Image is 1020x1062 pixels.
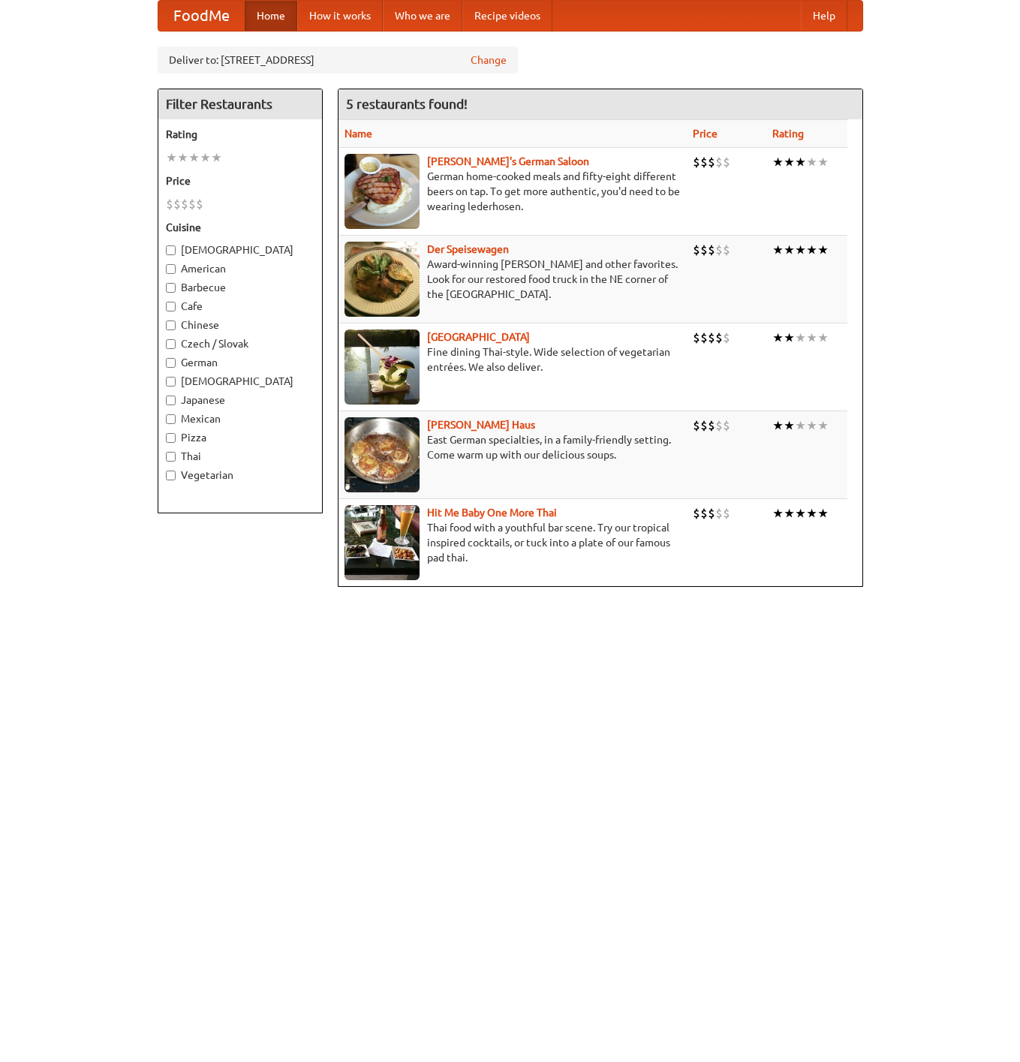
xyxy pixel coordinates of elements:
li: ★ [817,505,829,522]
li: $ [723,154,730,170]
input: Pizza [166,433,176,443]
a: [PERSON_NAME] Haus [427,419,535,431]
li: ★ [817,242,829,258]
a: Rating [772,128,804,140]
li: $ [708,242,715,258]
p: German home-cooked meals and fifty-eight different beers on tap. To get more authentic, you'd nee... [345,169,681,214]
input: German [166,358,176,368]
li: $ [700,329,708,346]
li: ★ [784,505,795,522]
li: $ [723,329,730,346]
input: Mexican [166,414,176,424]
li: $ [708,417,715,434]
label: German [166,355,314,370]
li: ★ [772,505,784,522]
li: ★ [772,154,784,170]
a: How it works [297,1,383,31]
li: $ [700,242,708,258]
h4: Filter Restaurants [158,89,322,119]
li: ★ [188,149,200,166]
a: Home [245,1,297,31]
li: ★ [772,242,784,258]
li: ★ [795,242,806,258]
a: Help [801,1,847,31]
a: FoodMe [158,1,245,31]
li: $ [693,154,700,170]
a: Change [471,53,507,68]
li: ★ [211,149,222,166]
li: $ [700,417,708,434]
li: $ [715,154,723,170]
label: Vegetarian [166,468,314,483]
img: satay.jpg [345,329,420,405]
a: Der Speisewagen [427,243,509,255]
li: $ [693,242,700,258]
label: Barbecue [166,280,314,295]
label: Cafe [166,299,314,314]
li: $ [700,154,708,170]
a: Price [693,128,718,140]
p: Fine dining Thai-style. Wide selection of vegetarian entrées. We also deliver. [345,344,681,375]
li: ★ [817,329,829,346]
li: $ [723,242,730,258]
li: $ [188,196,196,212]
input: [DEMOGRAPHIC_DATA] [166,377,176,387]
li: $ [693,329,700,346]
img: speisewagen.jpg [345,242,420,317]
li: $ [166,196,173,212]
li: $ [715,505,723,522]
li: $ [715,417,723,434]
img: kohlhaus.jpg [345,417,420,492]
p: East German specialties, in a family-friendly setting. Come warm up with our delicious soups. [345,432,681,462]
li: ★ [772,329,784,346]
input: [DEMOGRAPHIC_DATA] [166,245,176,255]
label: [DEMOGRAPHIC_DATA] [166,374,314,389]
li: $ [708,505,715,522]
li: ★ [784,242,795,258]
a: Hit Me Baby One More Thai [427,507,557,519]
li: ★ [817,154,829,170]
a: Recipe videos [462,1,552,31]
li: $ [708,329,715,346]
li: ★ [806,154,817,170]
div: Deliver to: [STREET_ADDRESS] [158,47,518,74]
li: ★ [806,417,817,434]
input: Cafe [166,302,176,311]
input: Czech / Slovak [166,339,176,349]
input: American [166,264,176,274]
label: [DEMOGRAPHIC_DATA] [166,242,314,257]
h5: Rating [166,127,314,142]
li: $ [196,196,203,212]
h5: Price [166,173,314,188]
li: $ [181,196,188,212]
li: $ [723,505,730,522]
a: [GEOGRAPHIC_DATA] [427,331,530,343]
label: Japanese [166,393,314,408]
p: Thai food with a youthful bar scene. Try our tropical inspired cocktails, or tuck into a plate of... [345,520,681,565]
li: ★ [806,242,817,258]
input: Japanese [166,396,176,405]
li: ★ [817,417,829,434]
label: Thai [166,449,314,464]
li: ★ [795,417,806,434]
h5: Cuisine [166,220,314,235]
li: ★ [784,329,795,346]
li: ★ [784,154,795,170]
li: $ [715,329,723,346]
input: Thai [166,452,176,462]
li: $ [708,154,715,170]
li: ★ [795,505,806,522]
img: esthers.jpg [345,154,420,229]
li: ★ [177,149,188,166]
label: Czech / Slovak [166,336,314,351]
li: ★ [795,154,806,170]
input: Vegetarian [166,471,176,480]
label: Pizza [166,430,314,445]
li: ★ [795,329,806,346]
label: Mexican [166,411,314,426]
li: ★ [772,417,784,434]
ng-pluralize: 5 restaurants found! [346,97,468,111]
